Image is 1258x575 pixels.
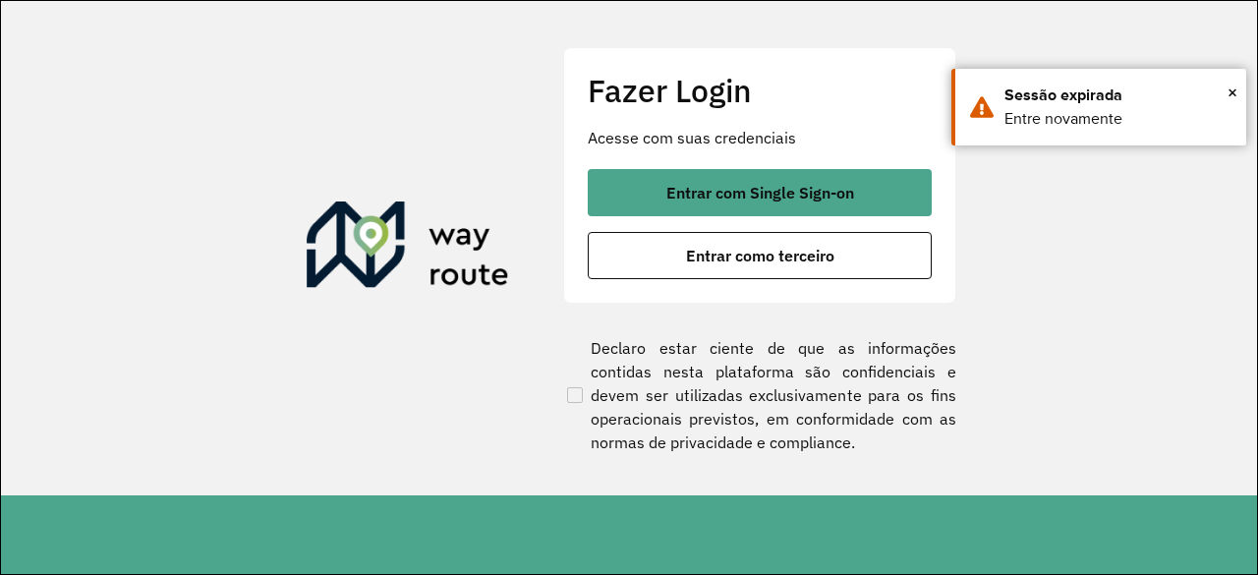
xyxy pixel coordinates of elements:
[588,126,932,149] p: Acesse com suas credenciais
[588,169,932,216] button: button
[1228,78,1237,107] button: Close
[1004,84,1231,107] div: Sessão expirada
[1228,78,1237,107] span: ×
[686,248,834,263] span: Entrar como terceiro
[666,185,854,201] span: Entrar com Single Sign-on
[307,201,509,296] img: Roteirizador AmbevTech
[1004,107,1231,131] div: Entre novamente
[588,72,932,109] h2: Fazer Login
[563,336,956,454] label: Declaro estar ciente de que as informações contidas nesta plataforma são confidenciais e devem se...
[588,232,932,279] button: button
